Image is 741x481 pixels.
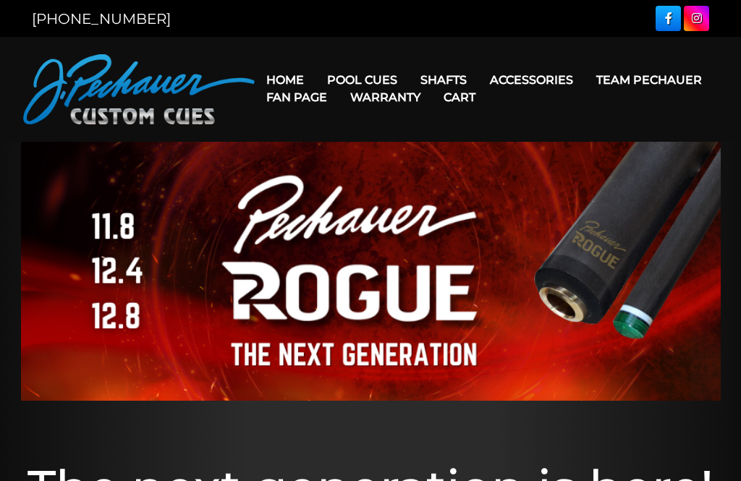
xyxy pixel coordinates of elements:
[32,10,171,27] a: [PHONE_NUMBER]
[23,54,255,124] img: Pechauer Custom Cues
[255,61,316,98] a: Home
[432,79,487,116] a: Cart
[585,61,714,98] a: Team Pechauer
[255,79,339,116] a: Fan Page
[478,61,585,98] a: Accessories
[409,61,478,98] a: Shafts
[316,61,409,98] a: Pool Cues
[339,79,432,116] a: Warranty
